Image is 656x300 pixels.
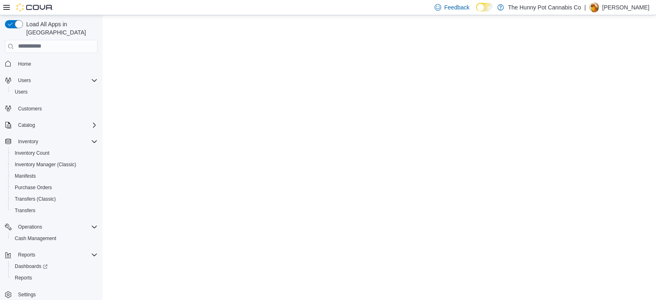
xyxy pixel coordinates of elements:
[8,193,101,205] button: Transfers (Classic)
[15,263,48,270] span: Dashboards
[15,161,76,168] span: Inventory Manager (Classic)
[15,104,45,114] a: Customers
[15,289,98,300] span: Settings
[11,273,98,283] span: Reports
[15,196,56,202] span: Transfers (Classic)
[15,120,38,130] button: Catalog
[2,249,101,261] button: Reports
[15,103,98,114] span: Customers
[15,275,32,281] span: Reports
[8,86,101,98] button: Users
[11,194,59,204] a: Transfers (Classic)
[11,171,98,181] span: Manifests
[8,159,101,170] button: Inventory Manager (Classic)
[584,2,586,12] p: |
[11,206,39,215] a: Transfers
[508,2,581,12] p: The Hunny Pot Cannabis Co
[15,290,39,300] a: Settings
[11,273,35,283] a: Reports
[15,137,98,147] span: Inventory
[18,252,35,258] span: Reports
[15,59,34,69] a: Home
[2,103,101,115] button: Customers
[15,250,98,260] span: Reports
[11,234,59,243] a: Cash Management
[2,58,101,70] button: Home
[2,119,101,131] button: Catalog
[11,148,53,158] a: Inventory Count
[15,59,98,69] span: Home
[444,3,469,11] span: Feedback
[2,75,101,86] button: Users
[15,235,56,242] span: Cash Management
[11,261,51,271] a: Dashboards
[8,261,101,272] a: Dashboards
[11,171,39,181] a: Manifests
[2,221,101,233] button: Operations
[11,183,98,192] span: Purchase Orders
[8,205,101,216] button: Transfers
[18,77,31,84] span: Users
[18,291,36,298] span: Settings
[15,76,98,85] span: Users
[11,160,98,169] span: Inventory Manager (Classic)
[11,234,98,243] span: Cash Management
[2,136,101,147] button: Inventory
[15,250,39,260] button: Reports
[18,105,42,112] span: Customers
[18,122,35,128] span: Catalog
[15,222,46,232] button: Operations
[15,89,27,95] span: Users
[8,182,101,193] button: Purchase Orders
[8,170,101,182] button: Manifests
[476,11,476,12] span: Dark Mode
[15,150,50,156] span: Inventory Count
[15,184,52,191] span: Purchase Orders
[11,87,31,97] a: Users
[23,20,98,37] span: Load All Apps in [GEOGRAPHIC_DATA]
[589,2,599,12] div: Andy Ramgobin
[15,137,41,147] button: Inventory
[15,173,36,179] span: Manifests
[11,148,98,158] span: Inventory Count
[15,76,34,85] button: Users
[15,120,98,130] span: Catalog
[16,3,53,11] img: Cova
[8,272,101,284] button: Reports
[11,194,98,204] span: Transfers (Classic)
[8,233,101,244] button: Cash Management
[18,138,38,145] span: Inventory
[11,261,98,271] span: Dashboards
[11,160,80,169] a: Inventory Manager (Classic)
[11,183,55,192] a: Purchase Orders
[15,222,98,232] span: Operations
[8,147,101,159] button: Inventory Count
[18,61,31,67] span: Home
[602,2,649,12] p: [PERSON_NAME]
[18,224,42,230] span: Operations
[476,3,493,11] input: Dark Mode
[11,206,98,215] span: Transfers
[11,87,98,97] span: Users
[15,207,35,214] span: Transfers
